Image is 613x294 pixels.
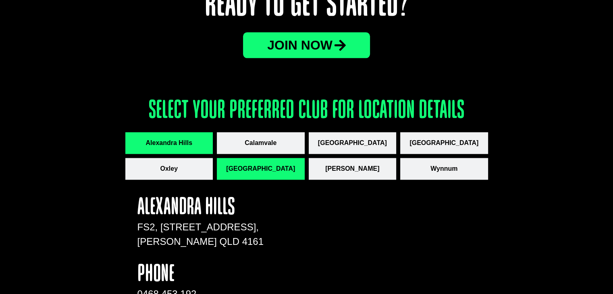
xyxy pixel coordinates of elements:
span: Calamvale [245,138,276,148]
span: [PERSON_NAME] [325,164,379,174]
span: [GEOGRAPHIC_DATA] [409,138,478,148]
h4: phone [137,263,265,287]
h3: Select your preferred club for location details [125,98,488,124]
span: Alexandra Hills [145,138,192,148]
p: FS2, [STREET_ADDRESS], [PERSON_NAME] QLD 4161 [137,220,265,249]
span: [GEOGRAPHIC_DATA] [226,164,295,174]
span: [GEOGRAPHIC_DATA] [318,138,387,148]
span: Oxley [160,164,178,174]
h4: Alexandra Hills [137,196,265,220]
span: Wynnum [430,164,457,174]
span: JOin now [267,39,332,52]
a: JOin now [243,32,370,58]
